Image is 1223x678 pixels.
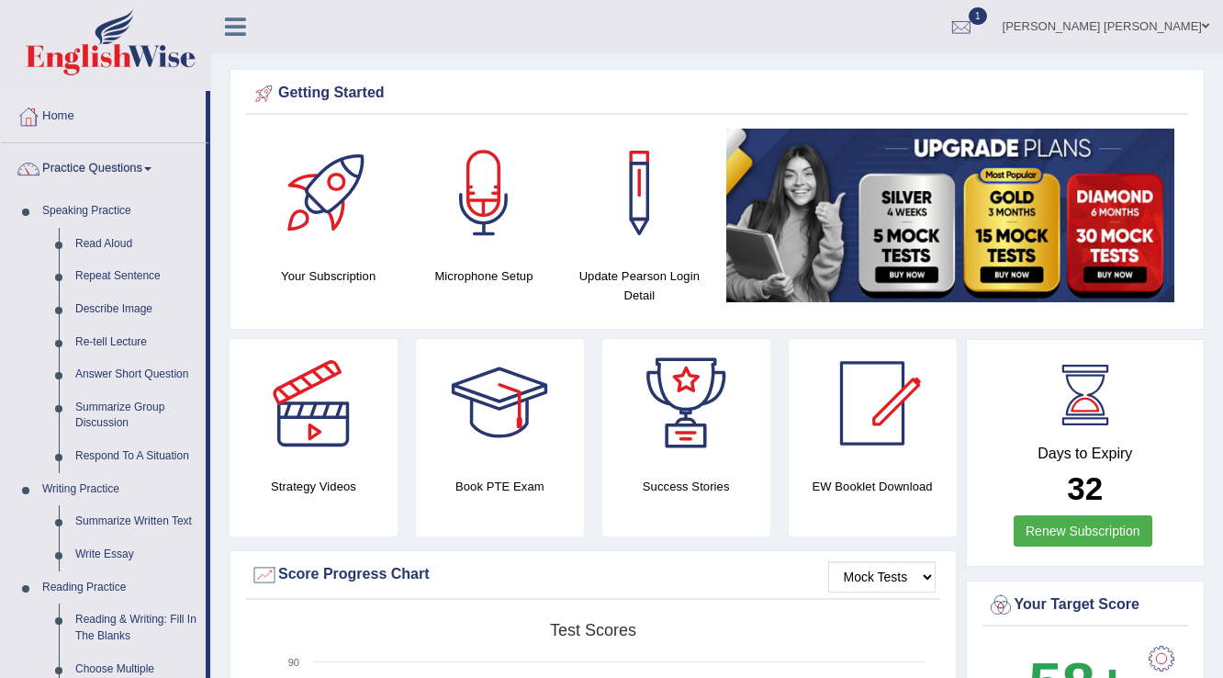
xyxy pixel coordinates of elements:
[987,446,1184,462] h4: Days to Expiry
[67,260,206,293] a: Repeat Sentence
[251,561,936,589] div: Score Progress Chart
[67,391,206,440] a: Summarize Group Discussion
[726,129,1174,302] img: small5.jpg
[67,228,206,261] a: Read Aloud
[969,7,987,25] span: 1
[550,621,636,639] tspan: Test scores
[288,657,299,668] text: 90
[415,266,552,286] h4: Microphone Setup
[34,473,206,506] a: Writing Practice
[1,143,206,189] a: Practice Questions
[1067,470,1103,506] b: 32
[34,195,206,228] a: Speaking Practice
[67,538,206,571] a: Write Essay
[67,293,206,326] a: Describe Image
[251,80,1184,107] div: Getting Started
[987,592,1184,619] div: Your Target Score
[602,477,770,496] h4: Success Stories
[34,571,206,605] a: Reading Practice
[67,326,206,359] a: Re-tell Lecture
[789,477,957,496] h4: EW Booklet Download
[67,604,206,652] a: Reading & Writing: Fill In The Blanks
[230,477,398,496] h4: Strategy Videos
[1,91,206,137] a: Home
[260,266,397,286] h4: Your Subscription
[416,477,584,496] h4: Book PTE Exam
[67,505,206,538] a: Summarize Written Text
[67,440,206,473] a: Respond To A Situation
[571,266,708,305] h4: Update Pearson Login Detail
[1014,515,1152,547] a: Renew Subscription
[67,358,206,391] a: Answer Short Question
